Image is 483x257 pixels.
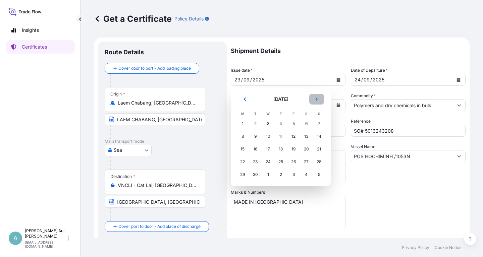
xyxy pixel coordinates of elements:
th: S [313,110,325,117]
div: Friday, 3 October 2025 [287,169,300,181]
div: Thursday, 2 October 2025 [275,169,287,181]
h2: [DATE] [256,96,305,103]
div: Saturday, 20 September 2025 [300,143,312,155]
div: Tuesday, 30 September 2025 [249,169,261,181]
div: Tuesday, 23 September 2025 selected [249,156,261,168]
div: Thursday, 18 September 2025 [275,143,287,155]
div: Saturday, 4 October 2025 [300,169,312,181]
div: Friday, 19 September 2025 [287,143,300,155]
div: Wednesday, 10 September 2025 [262,130,274,142]
div: Friday, 5 September 2025 [287,118,300,130]
div: Sunday, 7 September 2025 [313,118,325,130]
p: Policy Details [174,15,204,22]
div: Monday, 8 September 2025 [236,130,249,142]
th: M [236,110,249,117]
div: Sunday, 14 September 2025 [313,130,325,142]
div: Monday, 15 September 2025 [236,143,249,155]
div: Saturday, 6 September 2025 [300,118,312,130]
th: S [300,110,313,117]
div: Thursday, 11 September 2025 [275,130,287,142]
div: Wednesday, 3 September 2025 [262,118,274,130]
div: Wednesday, 17 September 2025 [262,143,274,155]
div: Monday, 29 September 2025 [236,169,249,181]
div: Tuesday, 16 September 2025 [249,143,261,155]
div: September 2025 [236,94,325,181]
th: F [287,110,300,117]
div: Friday, 26 September 2025 [287,156,300,168]
div: Thursday, 25 September 2025 [275,156,287,168]
div: Thursday, 4 September 2025 [275,118,287,130]
th: W [262,110,274,117]
div: Sunday, 28 September 2025 [313,156,325,168]
div: Sunday, 5 October 2025 [313,169,325,181]
div: Saturday, 27 September 2025 [300,156,312,168]
th: T [274,110,287,117]
div: Sunday, 21 September 2025 [313,143,325,155]
div: Wednesday, 1 October 2025 [262,169,274,181]
div: Tuesday, 9 September 2025 [249,130,261,142]
div: Saturday, 13 September 2025 [300,130,312,142]
section: Calendar [231,88,331,186]
p: Get a Certificate [94,13,172,24]
div: Monday, 1 September 2025 [236,118,249,130]
button: Next [309,94,324,105]
div: Tuesday, 2 September 2025 [249,118,261,130]
div: Monday, 22 September 2025 [236,156,249,168]
th: T [249,110,262,117]
div: Wednesday, 24 September 2025 [262,156,274,168]
table: September 2025 [236,110,325,181]
button: Previous [237,94,252,105]
div: Friday, 12 September 2025 [287,130,300,142]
